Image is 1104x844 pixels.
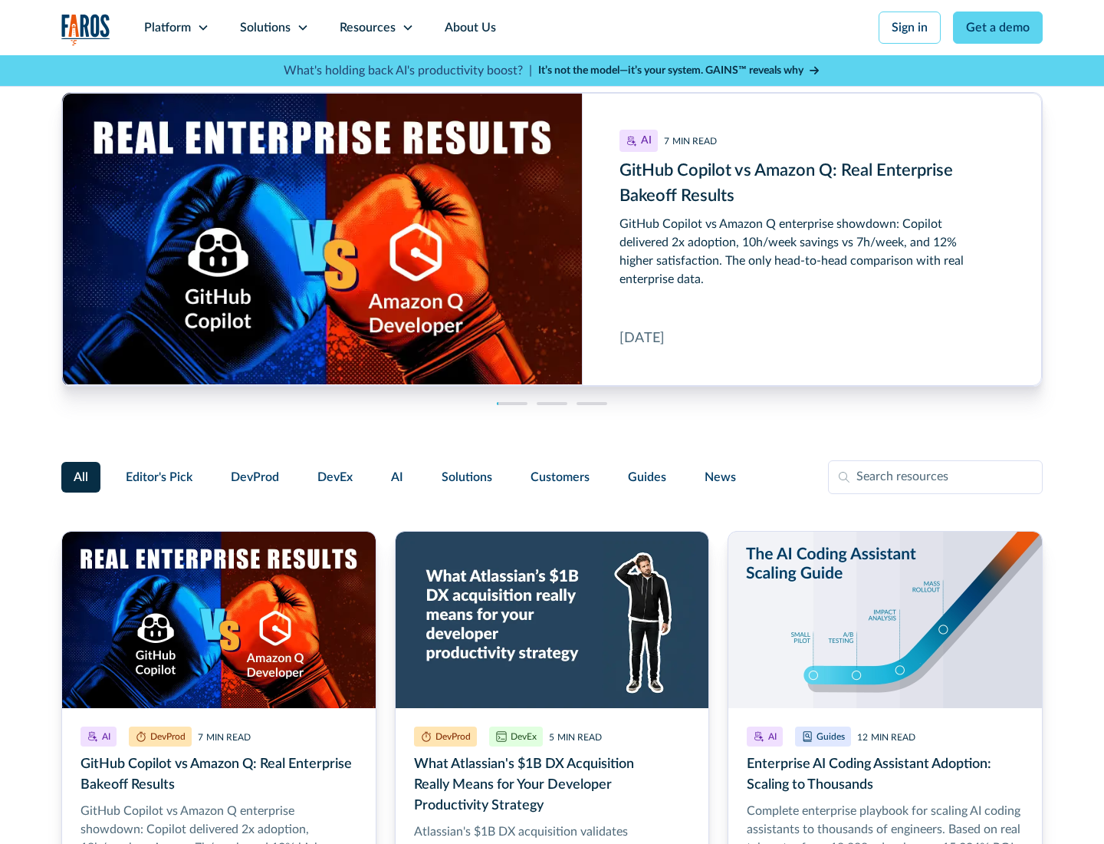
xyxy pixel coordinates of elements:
img: Illustration of a boxing match of GitHub Copilot vs. Amazon Q. with real enterprise results. [62,532,376,708]
a: Sign in [879,12,941,44]
span: DevProd [231,468,279,486]
input: Search resources [828,460,1043,494]
p: What's holding back AI's productivity boost? | [284,61,532,80]
a: It’s not the model—it’s your system. GAINS™ reveals why [538,63,820,79]
span: Editor's Pick [126,468,192,486]
a: Get a demo [953,12,1043,44]
span: AI [391,468,403,486]
strong: It’s not the model—it’s your system. GAINS™ reveals why [538,65,803,76]
div: Platform [144,18,191,37]
img: Developer scratching his head on a blue background [396,532,709,708]
span: Solutions [442,468,492,486]
div: cms-link [62,93,1042,386]
div: Resources [340,18,396,37]
a: GitHub Copilot vs Amazon Q: Real Enterprise Bakeoff Results [62,93,1042,386]
form: Filter Form [61,460,1043,494]
div: Solutions [240,18,291,37]
span: DevEx [317,468,353,486]
img: Illustration of hockey stick-like scaling from pilot to mass rollout [728,532,1042,708]
span: Customers [531,468,590,486]
img: Logo of the analytics and reporting company Faros. [61,14,110,45]
span: Guides [628,468,666,486]
a: home [61,14,110,45]
span: All [74,468,88,486]
span: News [705,468,736,486]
